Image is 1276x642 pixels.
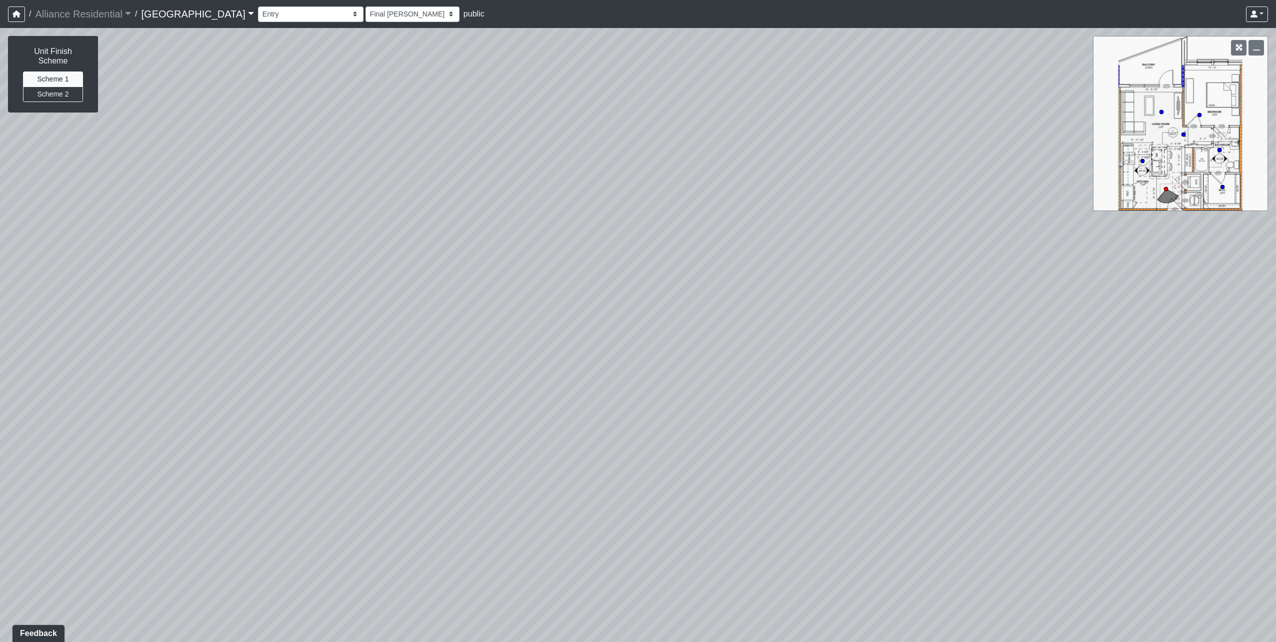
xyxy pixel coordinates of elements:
[18,46,87,65] h6: Unit Finish Scheme
[23,86,83,102] button: Scheme 2
[7,622,66,642] iframe: Ybug feedback widget
[23,71,83,87] button: Scheme 1
[131,4,141,24] span: /
[463,9,484,18] span: public
[141,4,254,24] a: [GEOGRAPHIC_DATA]
[35,4,131,24] a: Alliance Residential
[25,4,35,24] span: /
